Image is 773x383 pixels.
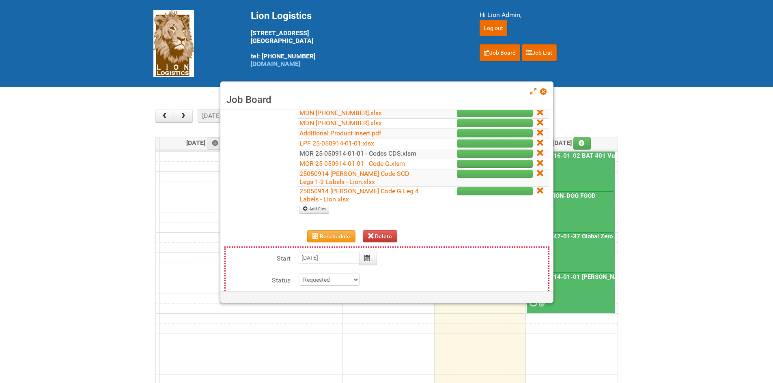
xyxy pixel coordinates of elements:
[363,230,398,242] button: Delete
[251,10,459,68] div: [STREET_ADDRESS] [GEOGRAPHIC_DATA] tel: [PHONE_NUMBER]
[299,205,329,214] a: Add files
[299,139,374,147] a: LPF 25-050914-01-01.xlsx
[528,192,597,199] a: RELEVATION-DOG FOOD
[153,39,194,47] a: Lion Logistics
[527,232,615,273] a: 25-038947-01-37 Global Zero Sugar Tea Test
[528,152,648,159] a: 24-079516-01-02 BAT 401 Vuse Box RCT
[480,20,507,36] input: Log out
[299,119,382,127] a: MDN [PHONE_NUMBER].xlsx
[186,139,225,147] span: [DATE]
[480,44,520,61] a: Job Board
[226,94,547,106] h3: Job Board
[527,192,615,232] a: RELEVATION-DOG FOOD
[226,274,291,285] label: Status
[251,60,300,68] a: [DOMAIN_NAME]
[226,252,291,263] label: Start
[299,109,382,117] a: MDN [PHONE_NUMBER].xlsx
[530,300,535,306] span: Requested
[527,152,615,192] a: 24-079516-01-02 BAT 401 Vuse Box RCT
[299,187,419,203] a: 25050914 [PERSON_NAME] Code G Leg 4 Labels - Lion.xlsx
[299,129,381,137] a: Additional Product Insert.pdf
[299,160,405,167] a: MOR 25-050914-01-01 - Code G.xlsm
[307,230,355,242] button: Reschedule
[207,137,225,150] a: Add an event
[480,10,620,20] div: Hi Lion Admin,
[573,137,591,150] a: Add an event
[153,10,194,77] img: Lion Logistics
[528,273,644,280] a: 25-050914-01-01 [PERSON_NAME] C&U
[538,300,544,306] span: MOR 25-050914-01-01 - Codes CDS.xlsm MOR 25-050914-01-01 - Code G.xlsm 25050914 Baxter Code SCD L...
[528,233,657,240] a: 25-038947-01-37 Global Zero Sugar Tea Test
[522,44,557,61] a: Job List
[299,170,409,186] a: 25050914 [PERSON_NAME] Code SCD Legs 1-3 Labels - Lion.xlsx
[527,273,615,313] a: 25-050914-01-01 [PERSON_NAME] C&U
[198,109,225,123] button: [DATE]
[251,10,312,21] span: Lion Logistics
[359,252,377,265] button: Calendar
[553,139,591,147] span: [DATE]
[299,150,416,157] a: MOR 25-050914-01-01 - Codes CDS.xlsm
